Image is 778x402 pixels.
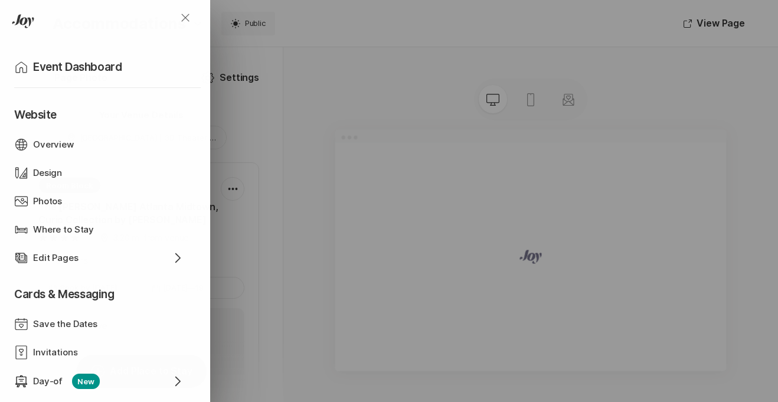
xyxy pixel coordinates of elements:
p: Design [33,166,62,180]
p: Save the Dates [33,318,97,331]
p: Where to Stay [33,223,94,237]
p: Photos [33,195,62,208]
button: MENU [14,14,97,43]
p: Cards & Messaging [14,272,189,310]
p: Day-of [33,375,63,388]
a: Save the Dates [14,310,189,338]
p: New [72,374,100,389]
p: Website [14,93,189,130]
a: Where to Stay [14,215,189,244]
p: Overview [33,138,74,152]
p: Edit Pages [33,251,79,265]
a: Invitations [14,338,189,367]
p: Invitations [33,346,77,359]
button: RSVP [655,267,713,295]
a: Design [14,159,189,187]
a: Overview [14,130,189,159]
a: Photos [14,187,189,215]
p: Event Dashboard [33,59,122,76]
button: Close [164,4,207,32]
a: Event Dashboard [14,52,201,83]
